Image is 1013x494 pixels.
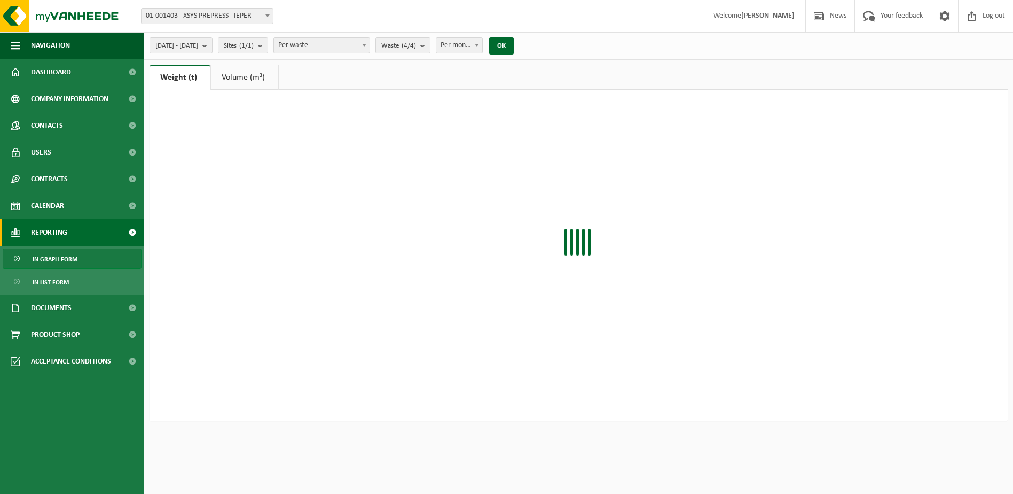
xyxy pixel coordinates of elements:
[33,272,69,292] span: In list form
[224,38,254,54] span: Sites
[141,8,273,24] span: 01-001403 - XSYS PREPRESS - IEPER
[31,59,71,86] span: Dashboard
[273,37,370,53] span: Per waste
[218,37,268,53] button: Sites(1/1)
[150,65,210,90] a: Weight (t)
[741,12,795,20] strong: [PERSON_NAME]
[31,86,108,112] span: Company information
[33,249,77,269] span: In graph form
[239,42,254,49] count: (1/1)
[381,38,416,54] span: Waste
[402,42,416,49] count: (4/4)
[274,38,370,53] span: Per waste
[489,37,514,55] button: OK
[31,295,72,321] span: Documents
[436,37,483,53] span: Per month
[3,272,142,292] a: In list form
[436,38,482,53] span: Per month
[31,321,80,348] span: Product Shop
[31,348,111,375] span: Acceptance conditions
[3,249,142,269] a: In graph form
[31,32,70,59] span: Navigation
[142,9,273,24] span: 01-001403 - XSYS PREPRESS - IEPER
[375,37,430,53] button: Waste(4/4)
[31,219,67,246] span: Reporting
[31,192,64,219] span: Calendar
[155,38,198,54] span: [DATE] - [DATE]
[211,65,278,90] a: Volume (m³)
[31,166,68,192] span: Contracts
[31,139,51,166] span: Users
[150,37,213,53] button: [DATE] - [DATE]
[31,112,63,139] span: Contacts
